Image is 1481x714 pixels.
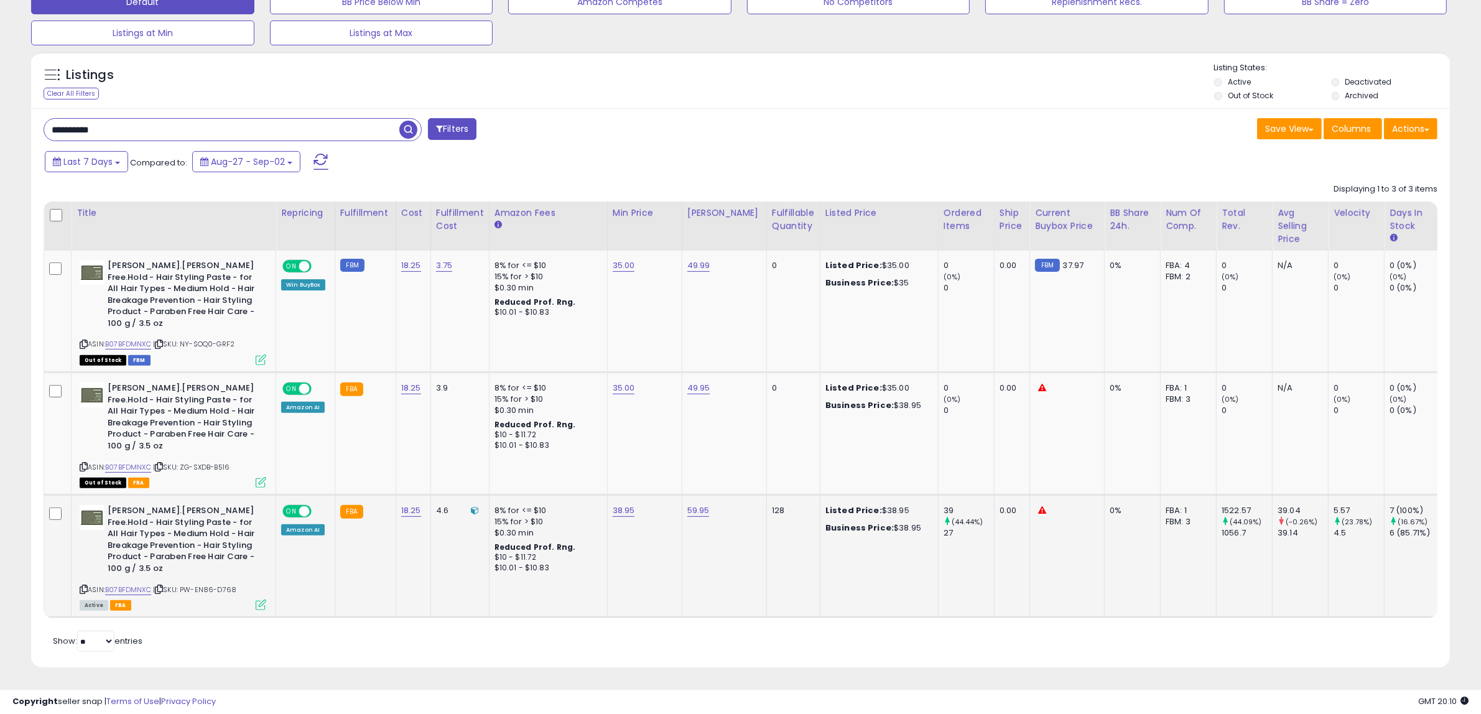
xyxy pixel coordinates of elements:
[613,206,677,220] div: Min Price
[825,522,929,534] div: $38.95
[1390,233,1397,244] small: Days In Stock.
[1222,394,1239,404] small: (0%)
[1345,90,1379,101] label: Archived
[825,399,894,411] b: Business Price:
[687,382,710,394] a: 49.95
[1390,206,1435,233] div: Days In Stock
[1222,405,1272,416] div: 0
[1342,517,1372,527] small: (23.78%)
[1334,183,1437,195] div: Displaying 1 to 3 of 3 items
[108,505,259,577] b: [PERSON_NAME].[PERSON_NAME] Free.Hold - Hair Styling Paste - for All Hair Types - Medium Hold - H...
[944,527,994,539] div: 27
[105,339,151,350] a: B07BFDMNXC
[494,430,598,440] div: $10 - $11.72
[1110,260,1151,271] div: 0%
[12,695,58,707] strong: Copyright
[80,260,266,364] div: ASIN:
[106,695,159,707] a: Terms of Use
[825,400,929,411] div: $38.95
[1390,272,1407,282] small: (0%)
[494,505,598,516] div: 8% for <= $10
[1222,382,1272,394] div: 0
[1334,505,1384,516] div: 5.57
[310,261,330,272] span: OFF
[494,527,598,539] div: $0.30 min
[772,206,815,233] div: Fulfillable Quantity
[1035,206,1099,233] div: Current Buybox Price
[128,355,151,366] span: FBM
[1214,62,1450,74] p: Listing States:
[1390,394,1407,404] small: (0%)
[153,462,230,472] span: | SKU: ZG-SXDB-B516
[494,382,598,394] div: 8% for <= $10
[1334,527,1384,539] div: 4.5
[1390,282,1440,294] div: 0 (0%)
[1063,259,1084,271] span: 37.97
[825,505,929,516] div: $38.95
[613,504,635,517] a: 38.95
[80,505,266,609] div: ASIN:
[944,405,994,416] div: 0
[772,260,810,271] div: 0
[494,260,598,271] div: 8% for <= $10
[494,563,598,573] div: $10.01 - $10.83
[1257,118,1322,139] button: Save View
[1278,382,1319,394] div: N/A
[825,277,894,289] b: Business Price:
[944,382,994,394] div: 0
[1418,695,1469,707] span: 2025-09-10 20:10 GMT
[952,517,983,527] small: (44.44%)
[284,384,299,394] span: ON
[105,462,151,473] a: B07BFDMNXC
[825,382,882,394] b: Listed Price:
[687,259,710,272] a: 49.99
[1384,118,1437,139] button: Actions
[1110,505,1151,516] div: 0%
[66,67,114,84] h5: Listings
[1334,394,1351,404] small: (0%)
[825,522,894,534] b: Business Price:
[1278,527,1328,539] div: 39.14
[31,21,254,45] button: Listings at Min
[1334,272,1351,282] small: (0%)
[494,271,598,282] div: 15% for > $10
[1222,206,1267,233] div: Total Rev.
[944,260,994,271] div: 0
[436,382,480,394] div: 3.9
[436,505,480,516] div: 4.6
[1222,527,1272,539] div: 1056.7
[825,206,933,220] div: Listed Price
[1278,505,1328,516] div: 39.04
[1230,517,1261,527] small: (44.09%)
[944,206,989,233] div: Ordered Items
[1166,206,1211,233] div: Num of Comp.
[340,206,391,220] div: Fulfillment
[1222,505,1272,516] div: 1522.57
[1345,76,1392,87] label: Deactivated
[340,382,363,396] small: FBA
[494,297,576,307] b: Reduced Prof. Rng.
[1334,260,1384,271] div: 0
[1222,282,1272,294] div: 0
[1222,272,1239,282] small: (0%)
[310,384,330,394] span: OFF
[494,220,502,231] small: Amazon Fees.
[1332,123,1371,135] span: Columns
[53,635,142,647] span: Show: entries
[44,88,99,100] div: Clear All Filters
[1286,517,1317,527] small: (-0.26%)
[494,206,602,220] div: Amazon Fees
[63,155,113,168] span: Last 7 Days
[281,524,325,535] div: Amazon AI
[284,261,299,272] span: ON
[130,157,187,169] span: Compared to:
[401,259,421,272] a: 18.25
[80,478,126,488] span: All listings that are currently out of stock and unavailable for purchase on Amazon
[944,505,994,516] div: 39
[825,260,929,271] div: $35.00
[281,402,325,413] div: Amazon AI
[161,695,216,707] a: Privacy Policy
[1000,206,1024,233] div: Ship Price
[1166,505,1207,516] div: FBA: 1
[80,382,104,407] img: 31VuYtgOueL._SL40_.jpg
